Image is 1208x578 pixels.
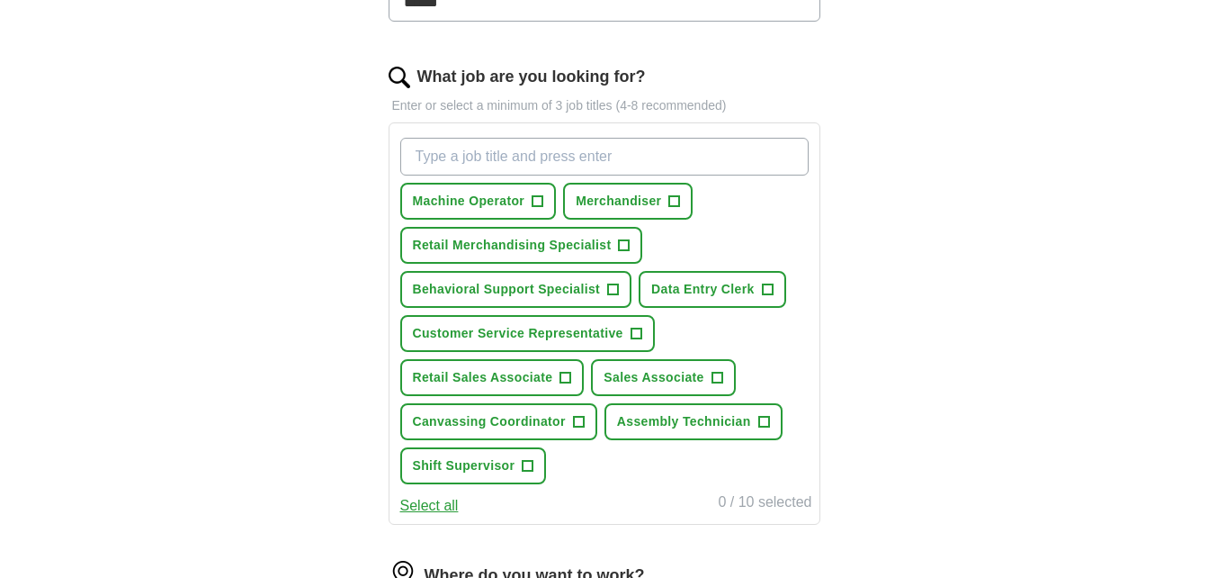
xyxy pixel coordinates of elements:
[413,368,553,387] span: Retail Sales Associate
[413,236,612,255] span: Retail Merchandising Specialist
[563,183,693,220] button: Merchandiser
[400,403,597,440] button: Canvassing Coordinator
[413,192,525,211] span: Machine Operator
[617,412,751,431] span: Assembly Technician
[576,192,661,211] span: Merchandiser
[389,96,820,115] p: Enter or select a minimum of 3 job titles (4-8 recommended)
[604,403,783,440] button: Assembly Technician
[639,271,786,308] button: Data Entry Clerk
[400,447,547,484] button: Shift Supervisor
[413,324,623,343] span: Customer Service Representative
[400,495,459,517] button: Select all
[389,67,410,88] img: search.png
[400,183,557,220] button: Machine Operator
[400,138,809,176] input: Type a job title and press enter
[413,412,566,431] span: Canvassing Coordinator
[417,65,646,89] label: What job are you looking for?
[604,368,703,387] span: Sales Associate
[400,359,585,396] button: Retail Sales Associate
[651,280,755,299] span: Data Entry Clerk
[400,315,655,352] button: Customer Service Representative
[413,456,515,475] span: Shift Supervisor
[400,271,632,308] button: Behavioral Support Specialist
[718,492,811,517] div: 0 / 10 selected
[591,359,735,396] button: Sales Associate
[413,280,601,299] span: Behavioral Support Specialist
[400,227,643,264] button: Retail Merchandising Specialist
